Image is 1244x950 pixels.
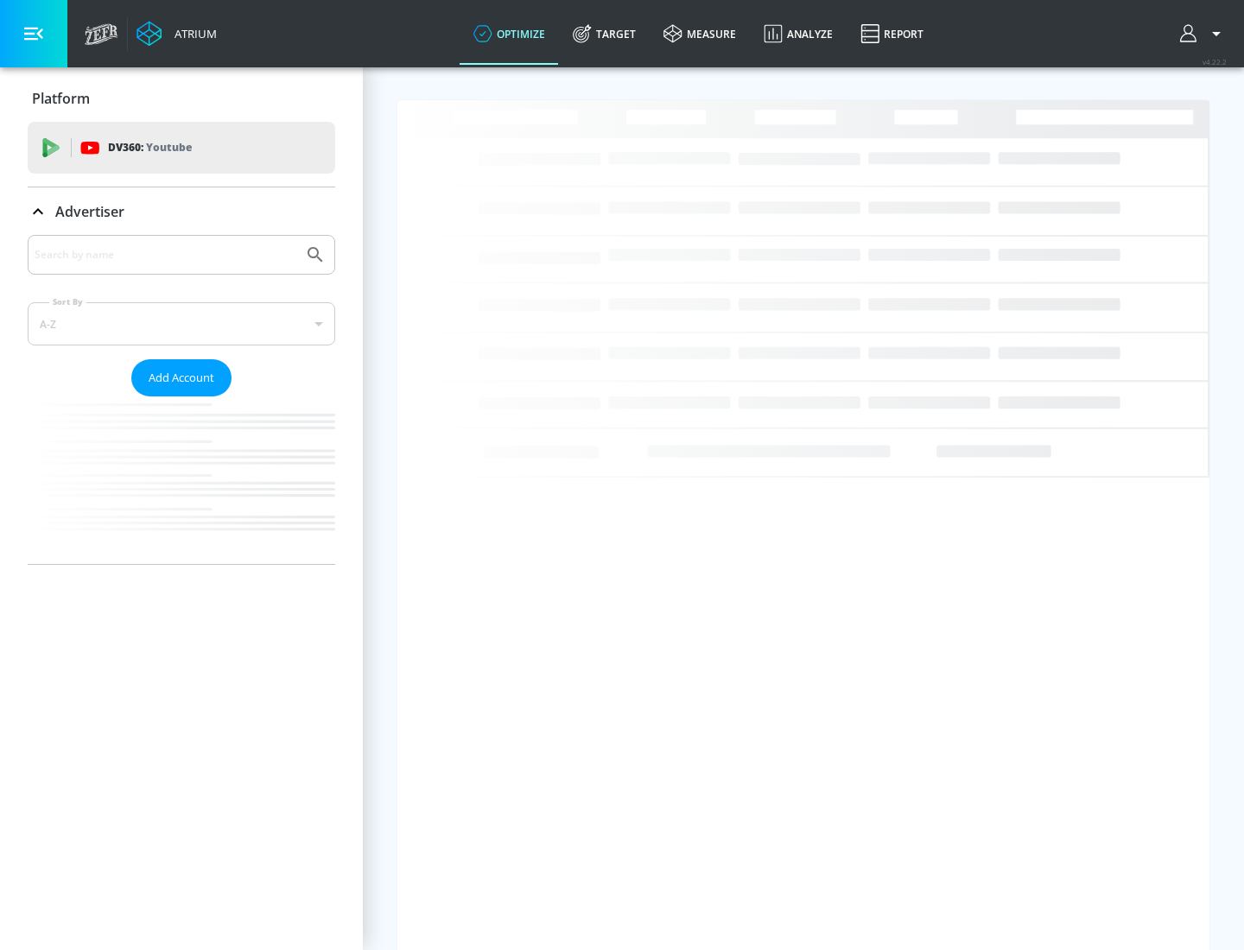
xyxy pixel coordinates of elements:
a: Target [559,3,650,65]
div: DV360: Youtube [28,122,335,174]
a: Report [847,3,937,65]
button: Add Account [131,359,232,396]
label: Sort By [49,296,86,307]
div: Atrium [168,26,217,41]
input: Search by name [35,244,296,266]
span: Add Account [149,368,214,388]
span: v 4.22.2 [1203,57,1227,66]
p: DV360: [108,138,192,157]
a: Atrium [136,21,217,47]
div: Platform [28,74,335,123]
p: Youtube [146,138,192,156]
a: optimize [460,3,559,65]
div: Advertiser [28,187,335,236]
a: measure [650,3,750,65]
nav: list of Advertiser [28,396,335,564]
a: Analyze [750,3,847,65]
div: A-Z [28,302,335,345]
p: Platform [32,89,90,108]
p: Advertiser [55,202,124,221]
div: Advertiser [28,235,335,564]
